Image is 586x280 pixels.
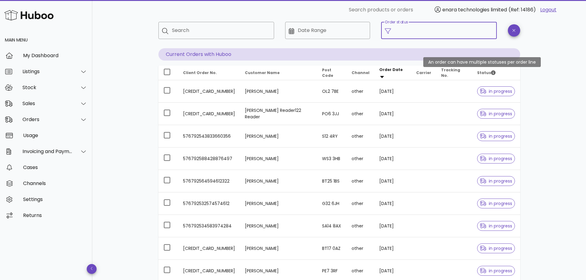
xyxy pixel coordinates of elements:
td: [PERSON_NAME] [240,170,317,192]
div: Stock [22,85,73,90]
p: Current Orders with Huboo [158,48,520,61]
td: OL2 7BE [317,80,347,103]
span: in progress [480,89,512,93]
td: S12 4RY [317,125,347,148]
td: [DATE] [374,80,411,103]
div: Channels [23,180,87,186]
td: BT17 0AZ [317,237,347,260]
td: [PERSON_NAME] [240,237,317,260]
td: [DATE] [374,125,411,148]
th: Post Code [317,65,347,80]
td: 576792532574574612 [178,192,240,215]
span: Status [477,70,496,75]
div: Cases [23,164,87,170]
a: Logout [540,6,556,14]
td: other [347,103,374,125]
td: [PERSON_NAME] [240,148,317,170]
td: [DATE] [374,215,411,237]
td: 576792543833660356 [178,125,240,148]
th: Tracking No. [436,65,472,80]
span: in progress [480,179,512,183]
td: SA14 8AX [317,215,347,237]
th: Client Order No. [178,65,240,80]
td: other [347,125,374,148]
span: Post Code [322,67,333,78]
span: in progress [480,201,512,206]
td: [DATE] [374,103,411,125]
div: My Dashboard [23,53,87,58]
div: Invoicing and Payments [22,148,73,154]
div: Usage [23,132,87,138]
th: Channel [347,65,374,80]
span: in progress [480,224,512,228]
th: Status [472,65,520,80]
span: Client Order No. [183,70,217,75]
td: PO6 3JJ [317,103,347,125]
td: [DATE] [374,192,411,215]
td: other [347,170,374,192]
td: other [347,215,374,237]
span: in progress [480,246,512,250]
td: [PERSON_NAME] [240,80,317,103]
span: in progress [480,134,512,138]
div: Sales [22,101,73,106]
span: enara technologies limited [442,6,507,13]
td: [CREDIT_CARD_NUMBER] [178,80,240,103]
td: [CREDIT_CARD_NUMBER] [178,237,240,260]
td: WS3 3HB [317,148,347,170]
td: 576792588428876497 [178,148,240,170]
span: Customer Name [245,70,280,75]
div: Settings [23,196,87,202]
td: [PERSON_NAME] Reader122 Reader [240,103,317,125]
td: [PERSON_NAME] [240,125,317,148]
span: (Ref: 14186) [508,6,536,13]
td: 576792534583974284 [178,215,240,237]
div: Listings [22,69,73,74]
span: Order Date [379,67,403,72]
td: [DATE] [374,237,411,260]
img: Huboo Logo [4,9,54,22]
td: [DATE] [374,148,411,170]
span: Channel [352,70,369,75]
div: Returns [23,212,87,218]
td: other [347,237,374,260]
td: other [347,80,374,103]
td: other [347,192,374,215]
div: Orders [22,116,73,122]
td: G32 6JH [317,192,347,215]
span: in progress [480,112,512,116]
td: other [347,148,374,170]
th: Order Date: Sorted descending. Activate to remove sorting. [374,65,411,80]
td: [DATE] [374,170,411,192]
td: [PERSON_NAME] [240,215,317,237]
td: [PERSON_NAME] [240,192,317,215]
span: Tracking No. [441,67,460,78]
span: Carrier [416,70,431,75]
th: Customer Name [240,65,317,80]
label: Order status [385,20,408,25]
td: 576792564594612322 [178,170,240,192]
td: [CREDIT_CARD_NUMBER] [178,103,240,125]
th: Carrier [411,65,436,80]
td: BT25 1BS [317,170,347,192]
span: in progress [480,156,512,161]
span: in progress [480,269,512,273]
